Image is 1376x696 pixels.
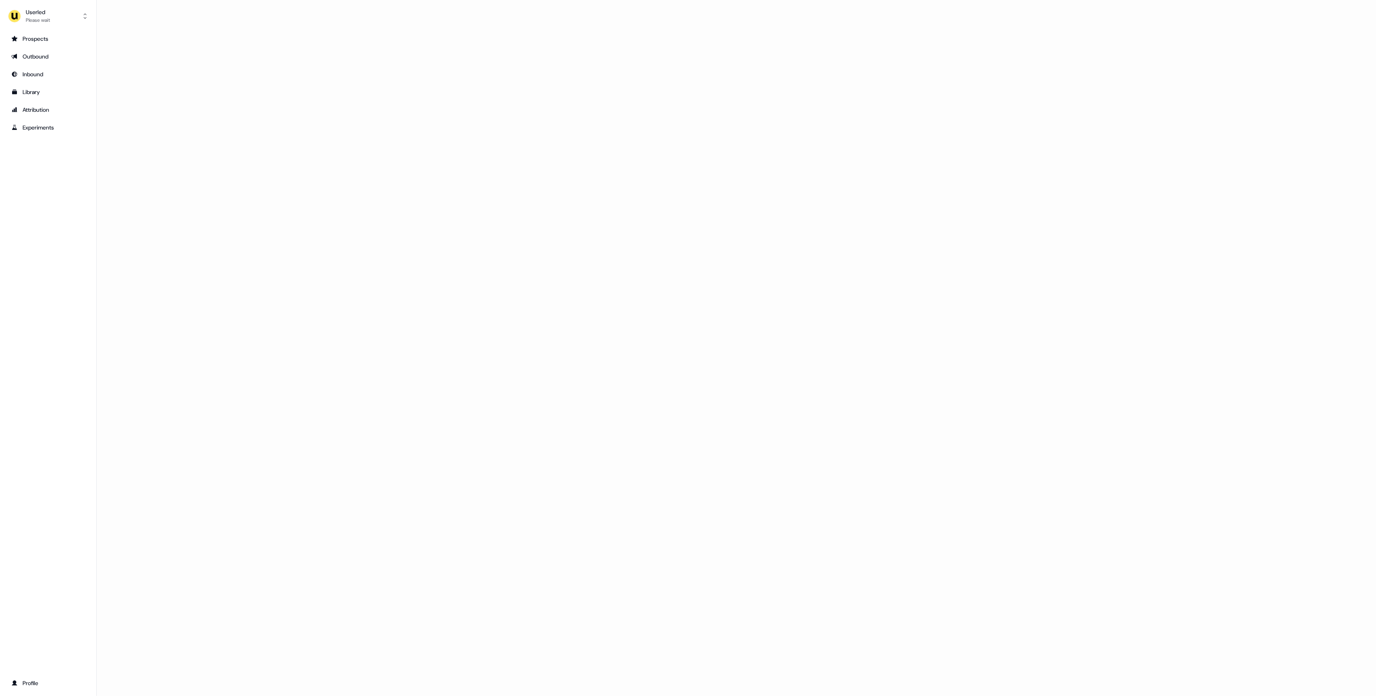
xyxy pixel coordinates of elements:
[11,123,85,132] div: Experiments
[11,70,85,78] div: Inbound
[6,103,90,116] a: Go to attribution
[6,6,90,26] button: UserledPlease wait
[11,52,85,61] div: Outbound
[11,679,85,687] div: Profile
[26,8,50,16] div: Userled
[26,16,50,24] div: Please wait
[6,677,90,690] a: Go to profile
[6,68,90,81] a: Go to Inbound
[11,88,85,96] div: Library
[6,32,90,45] a: Go to prospects
[6,50,90,63] a: Go to outbound experience
[6,121,90,134] a: Go to experiments
[11,35,85,43] div: Prospects
[11,106,85,114] div: Attribution
[6,86,90,98] a: Go to templates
